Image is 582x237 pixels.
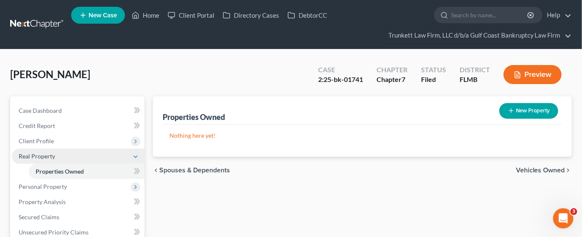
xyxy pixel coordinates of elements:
[89,12,117,19] span: New Case
[571,208,577,215] span: 3
[543,8,571,23] a: Help
[164,8,219,23] a: Client Portal
[402,75,405,83] span: 7
[504,65,562,84] button: Preview
[553,208,574,229] iframe: Intercom live chat
[12,118,144,133] a: Credit Report
[19,229,89,236] span: Unsecured Priority Claims
[19,137,54,144] span: Client Profile
[421,65,446,75] div: Status
[153,167,230,174] button: chevron_left Spouses & Dependents
[153,167,160,174] i: chevron_left
[160,167,230,174] span: Spouses & Dependents
[460,65,490,75] div: District
[19,198,66,205] span: Property Analysis
[219,8,283,23] a: Directory Cases
[19,153,55,160] span: Real Property
[163,112,225,122] div: Properties Owned
[170,131,555,140] p: Nothing here yet!
[384,28,571,43] a: Trunkett Law Firm, LLC d/b/a Gulf Coast Bankruptcy Law Firm
[29,164,144,179] a: Properties Owned
[499,103,558,119] button: New Property
[421,75,446,84] div: Filed
[451,7,529,23] input: Search by name...
[377,75,407,84] div: Chapter
[36,168,84,175] span: Properties Owned
[516,167,572,174] button: Vehicles Owned chevron_right
[10,68,90,80] span: [PERSON_NAME]
[12,194,144,210] a: Property Analysis
[283,8,331,23] a: DebtorCC
[460,75,490,84] div: FLMB
[516,167,565,174] span: Vehicles Owned
[19,122,55,129] span: Credit Report
[318,75,363,84] div: 2:25-bk-01741
[318,65,363,75] div: Case
[19,107,62,114] span: Case Dashboard
[19,213,59,221] span: Secured Claims
[12,210,144,225] a: Secured Claims
[127,8,164,23] a: Home
[12,103,144,118] a: Case Dashboard
[377,65,407,75] div: Chapter
[19,183,67,190] span: Personal Property
[565,167,572,174] i: chevron_right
